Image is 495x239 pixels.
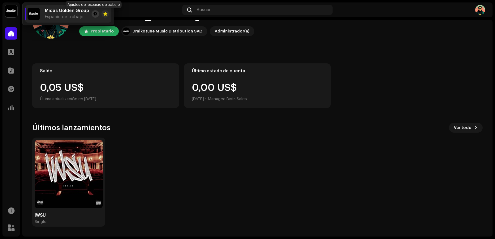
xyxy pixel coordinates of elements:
div: Último estado de cuenta [192,69,323,74]
div: Single [35,219,46,224]
div: • [205,95,207,103]
div: Saldo [40,69,171,74]
img: 10370c6a-d0e2-4592-b8a2-38f444b0ca44 [123,28,130,35]
button: Ver todo [449,123,483,133]
span: Espacio de trabajo [45,15,84,19]
img: 10370c6a-d0e2-4592-b8a2-38f444b0ca44 [28,8,40,20]
div: Propietario [91,28,114,35]
h3: Últimos lanzamientos [32,123,110,133]
div: Última actualización en [DATE] [40,95,171,103]
img: 10370c6a-d0e2-4592-b8a2-38f444b0ca44 [5,5,17,17]
span: Ver todo [454,122,471,134]
re-o-card-value: Saldo [32,63,179,108]
img: edd55da9-51da-496e-869d-8b3af07d46d6 [475,5,485,15]
div: IWSU [35,213,103,218]
div: Managed Distr. Sales [208,95,247,103]
span: Midas Golden Group [45,8,89,13]
div: Draikotune Music Distribution SAC [132,28,202,35]
div: Administrador(a) [215,28,249,35]
div: [DATE] [192,95,204,103]
re-o-card-value: Último estado de cuenta [184,63,331,108]
span: Buscar [197,7,211,12]
img: b66d886f-1175-4a78-8cdc-73a3874e2565 [35,140,103,208]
